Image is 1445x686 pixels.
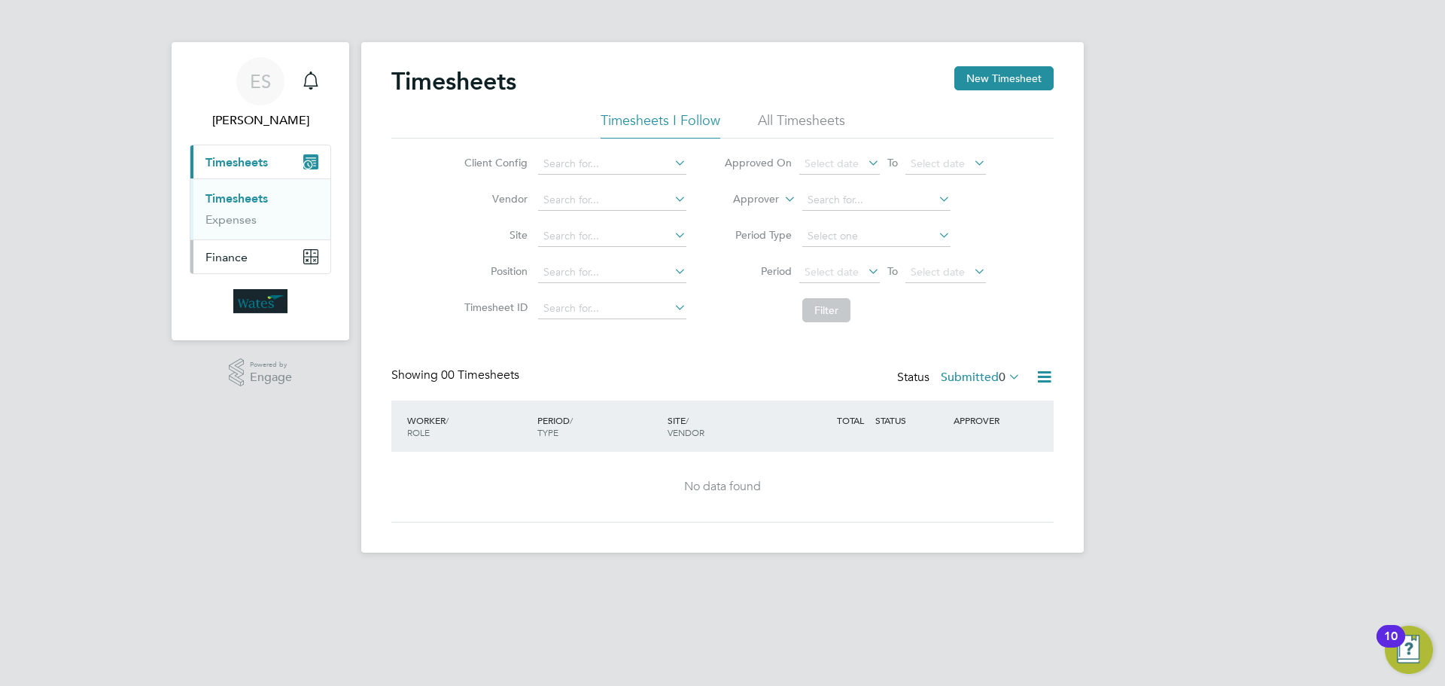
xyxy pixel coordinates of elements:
[664,407,794,446] div: SITE
[190,289,331,313] a: Go to home page
[190,240,330,273] button: Finance
[406,479,1039,495] div: No data found
[250,72,271,91] span: ES
[999,370,1005,385] span: 0
[190,145,330,178] button: Timesheets
[446,414,449,426] span: /
[250,371,292,384] span: Engage
[805,157,859,170] span: Select date
[534,407,664,446] div: PERIOD
[538,154,686,175] input: Search for...
[897,367,1024,389] div: Status
[205,212,257,227] a: Expenses
[758,111,845,139] li: All Timesheets
[460,264,528,278] label: Position
[190,57,331,130] a: ES[PERSON_NAME]
[711,192,779,207] label: Approver
[460,192,528,206] label: Vendor
[883,261,902,281] span: To
[911,265,965,279] span: Select date
[911,157,965,170] span: Select date
[250,358,292,371] span: Powered by
[391,367,522,383] div: Showing
[1384,636,1398,656] div: 10
[407,426,430,438] span: ROLE
[205,155,268,169] span: Timesheets
[805,265,859,279] span: Select date
[941,370,1021,385] label: Submitted
[802,190,951,211] input: Search for...
[403,407,534,446] div: WORKER
[172,42,349,340] nav: Main navigation
[802,298,850,322] button: Filter
[601,111,720,139] li: Timesheets I Follow
[1385,626,1433,674] button: Open Resource Center, 10 new notifications
[205,191,268,206] a: Timesheets
[538,298,686,319] input: Search for...
[883,153,902,172] span: To
[441,367,519,383] span: 00 Timesheets
[190,178,330,239] div: Timesheets
[724,228,792,242] label: Period Type
[724,156,792,169] label: Approved On
[229,358,293,387] a: Powered byEngage
[391,66,516,96] h2: Timesheets
[538,190,686,211] input: Search for...
[724,264,792,278] label: Period
[460,228,528,242] label: Site
[537,426,558,438] span: TYPE
[950,407,1028,434] div: APPROVER
[205,250,248,264] span: Finance
[538,262,686,283] input: Search for...
[802,226,951,247] input: Select one
[570,414,573,426] span: /
[190,111,331,130] span: Emily Summerfield
[460,156,528,169] label: Client Config
[233,289,287,313] img: wates-logo-retina.png
[837,414,864,426] span: TOTAL
[686,414,689,426] span: /
[538,226,686,247] input: Search for...
[460,300,528,314] label: Timesheet ID
[954,66,1054,90] button: New Timesheet
[872,407,950,434] div: STATUS
[668,426,704,438] span: VENDOR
